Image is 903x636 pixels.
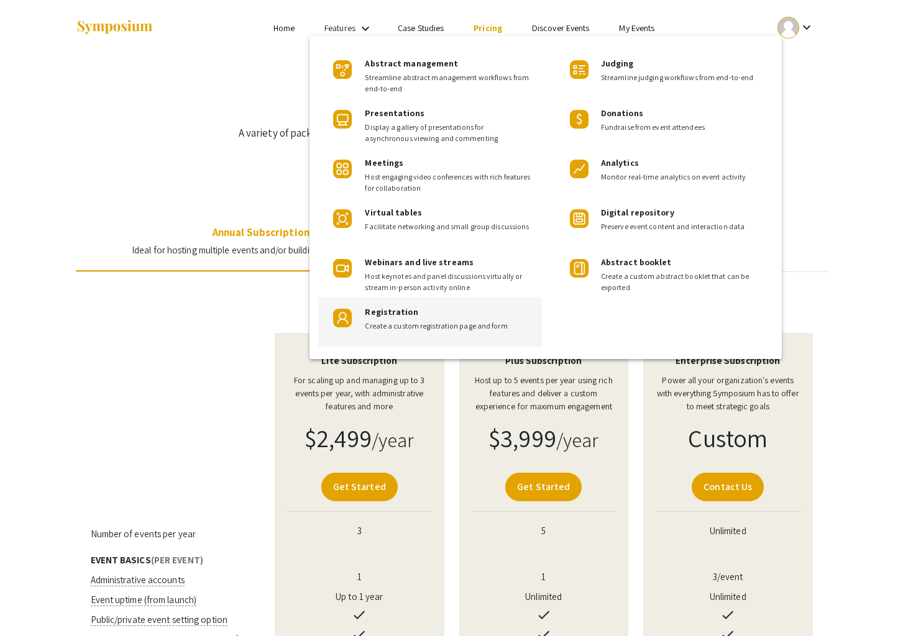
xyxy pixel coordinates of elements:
[601,207,674,218] span: Digital repository
[333,160,352,178] img: Product Icon
[365,271,532,293] span: Host keynotes and panel discussions virtually or stream in-person activity online
[601,257,672,268] span: Abstract booklet
[365,171,532,194] span: Host engaging video conferences with rich features for collaboration
[601,107,643,119] span: Donations
[333,110,352,129] img: Product Icon
[365,122,532,144] span: Display a gallery of presentations for asynchronous viewing and commenting
[365,306,418,317] span: Registration
[333,309,352,327] img: Product Icon
[601,157,639,168] span: Analytics
[365,257,474,268] span: Webinars and live streams
[365,58,458,69] span: Abstract management
[601,58,634,69] span: Judging
[601,122,764,133] span: Fundraise from event attendees
[601,221,764,232] span: Preserve event content and interaction data
[570,110,589,129] img: Product Icon
[570,259,589,278] img: Product Icon
[365,221,532,232] span: Facilitate networking and small group discussions
[365,157,403,168] span: Meetings
[601,72,764,83] span: Streamline judging workflows from end-to-end
[365,320,532,332] span: Create a custom registration page and form
[333,259,352,278] img: Product Icon
[570,209,589,228] img: Product Icon
[601,271,764,293] span: Create a custom abstract booklet that can be exported
[601,171,764,183] span: Monitor real-time analytics on event activity
[570,60,589,79] img: Product Icon
[333,60,352,79] img: Product Icon
[365,107,424,119] span: Presentations
[365,72,532,94] span: Streamline abstract management workflows from end-to-end
[365,207,421,218] span: Virtual tables
[333,209,352,228] img: Product Icon
[570,160,589,178] img: Product Icon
